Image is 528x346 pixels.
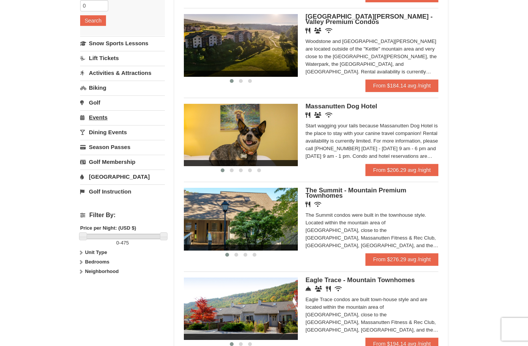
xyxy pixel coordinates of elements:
strong: Bedrooms [85,259,109,265]
button: Search [80,15,106,26]
a: Events [80,110,165,124]
a: From $184.14 avg /night [365,79,438,92]
i: Conference Facilities [315,286,322,292]
i: Restaurant [305,112,310,118]
a: Biking [80,81,165,95]
h4: Filter By: [80,212,165,219]
i: Wireless Internet (free) [314,202,321,207]
span: The Summit - Mountain Premium Townhomes [305,187,406,199]
div: Eagle Trace condos are built town-house style and are located within the mountain area of [GEOGRA... [305,296,438,334]
span: 0 [116,240,119,246]
span: Massanutten Dog Hotel [305,103,377,110]
span: 475 [121,240,129,246]
a: Golf Membership [80,155,165,169]
i: Restaurant [305,202,310,207]
a: Golf Instruction [80,184,165,198]
a: Lift Tickets [80,51,165,65]
div: Start wagging your tails because Massanutten Dog Hotel is the place to stay with your canine trav... [305,122,438,160]
label: - [80,239,165,247]
i: Wireless Internet (free) [325,28,332,33]
i: Banquet Facilities [314,112,321,118]
strong: Price per Night: (USD $) [80,225,136,231]
i: Restaurant [305,28,310,33]
a: Snow Sports Lessons [80,36,165,50]
i: Wireless Internet (free) [335,286,342,292]
a: Season Passes [80,140,165,154]
a: From $276.29 avg /night [365,253,438,265]
div: The Summit condos were built in the townhouse style. Located within the mountain area of [GEOGRAP... [305,211,438,249]
strong: Neighborhood [85,268,119,274]
i: Concierge Desk [305,286,311,292]
i: Restaurant [326,286,331,292]
a: Activities & Attractions [80,66,165,80]
a: From $206.29 avg /night [365,164,438,176]
span: Eagle Trace - Mountain Townhomes [305,276,415,284]
i: Wireless Internet (free) [325,112,332,118]
a: Golf [80,95,165,110]
div: Woodstone and [GEOGRAPHIC_DATA][PERSON_NAME] are located outside of the "Kettle" mountain area an... [305,38,438,76]
a: Dining Events [80,125,165,139]
a: [GEOGRAPHIC_DATA] [80,170,165,184]
i: Banquet Facilities [314,28,321,33]
strong: Unit Type [85,249,107,255]
span: [GEOGRAPHIC_DATA][PERSON_NAME] - Valley Premium Condos [305,13,433,25]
